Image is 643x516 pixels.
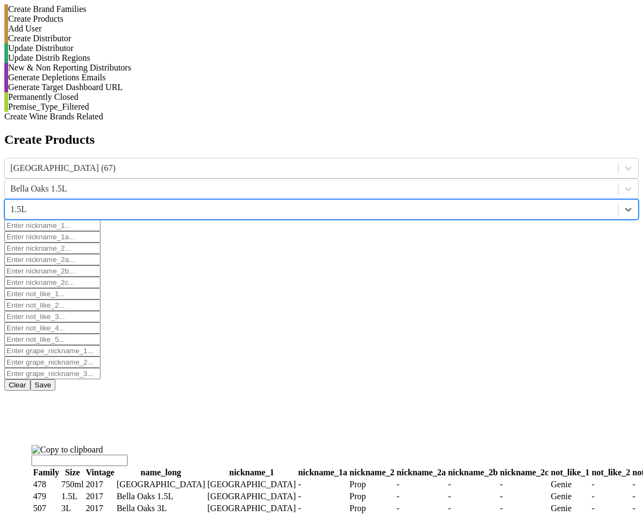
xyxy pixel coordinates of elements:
td: - [500,491,550,502]
input: Enter not_like_4... [4,322,100,334]
div: Create Distributor [8,34,639,43]
button: Save [30,379,55,391]
th: Family: activate to sort column ascending [33,467,60,478]
div: Create Wine Brands Related [4,112,639,122]
input: Enter nickname_2c... [4,277,100,288]
th: nickname_2b: activate to sort column ascending [447,467,499,478]
td: - [298,479,348,490]
div: New & Non Reporting Distributors [8,63,639,73]
input: Enter grape_nickname_1... [4,345,100,356]
div: Create Brand Families [8,4,639,14]
td: Bella Oaks 3L [116,503,206,514]
div: Update Distrib Regions [8,53,639,63]
input: Enter grape_nickname_2... [4,356,100,368]
td: 2017 [85,503,115,514]
th: nickname_2a: activate to sort column ascending [396,467,446,478]
td: - [591,503,631,514]
h2: Create Products [4,132,639,147]
td: - [500,503,550,514]
td: - [396,479,446,490]
td: - [591,479,631,490]
th: Vintage: activate to sort column ascending [85,467,115,478]
th: nickname_1a: activate to sort column ascending [298,467,348,478]
td: Prop [349,479,395,490]
input: Enter grape_nickname_3... [4,368,100,379]
td: 2017 [85,491,115,502]
th: nickname_2c: activate to sort column ascending [500,467,550,478]
th: not_like_2: activate to sort column ascending [591,467,631,478]
td: - [447,479,499,490]
td: Genie [550,491,590,502]
td: [GEOGRAPHIC_DATA] [207,479,297,490]
th: not_like_1: activate to sort column ascending [550,467,590,478]
input: Enter nickname_1... [4,220,100,231]
td: 750ml [61,479,84,490]
td: 478 [33,479,60,490]
td: 479 [33,491,60,502]
td: - [591,491,631,502]
th: nickname_2: activate to sort column ascending [349,467,395,478]
td: - [396,491,446,502]
input: Enter not_like_3... [4,311,100,322]
td: - [500,479,550,490]
button: Clear [4,379,30,391]
td: 2017 [85,479,115,490]
td: 3L [61,503,84,514]
div: Permanently Closed [8,92,639,102]
div: Generate Target Dashboard URL [8,82,639,92]
input: Enter not_like_1... [4,288,100,300]
td: Genie [550,503,590,514]
td: [GEOGRAPHIC_DATA] [207,503,297,514]
th: name_long: activate to sort column ascending [116,467,206,478]
input: Enter nickname_2a... [4,254,100,265]
td: Prop [349,503,395,514]
td: - [298,503,348,514]
td: 1.5L [61,491,84,502]
img: Copy to clipboard [31,445,103,455]
div: Generate Depletions Emails [8,73,639,82]
td: 507 [33,503,60,514]
td: Genie [550,479,590,490]
input: Enter not_like_2... [4,300,100,311]
div: Update Distributor [8,43,639,53]
td: - [447,503,499,514]
input: Enter nickname_2... [4,243,100,254]
input: Enter not_like_5... [4,334,100,345]
td: - [396,503,446,514]
td: [GEOGRAPHIC_DATA] [116,479,206,490]
td: - [298,491,348,502]
input: Enter nickname_1a... [4,231,100,243]
input: Enter nickname_2b... [4,265,100,277]
td: [GEOGRAPHIC_DATA] [207,491,297,502]
td: - [447,491,499,502]
td: Bella Oaks 1.5L [116,491,206,502]
div: Create Products [8,14,639,24]
div: Add User [8,24,639,34]
th: nickname_1: activate to sort column ascending [207,467,297,478]
div: Premise_Type_Filtered [8,102,639,112]
th: Size: activate to sort column ascending [61,467,84,478]
td: Prop [349,491,395,502]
